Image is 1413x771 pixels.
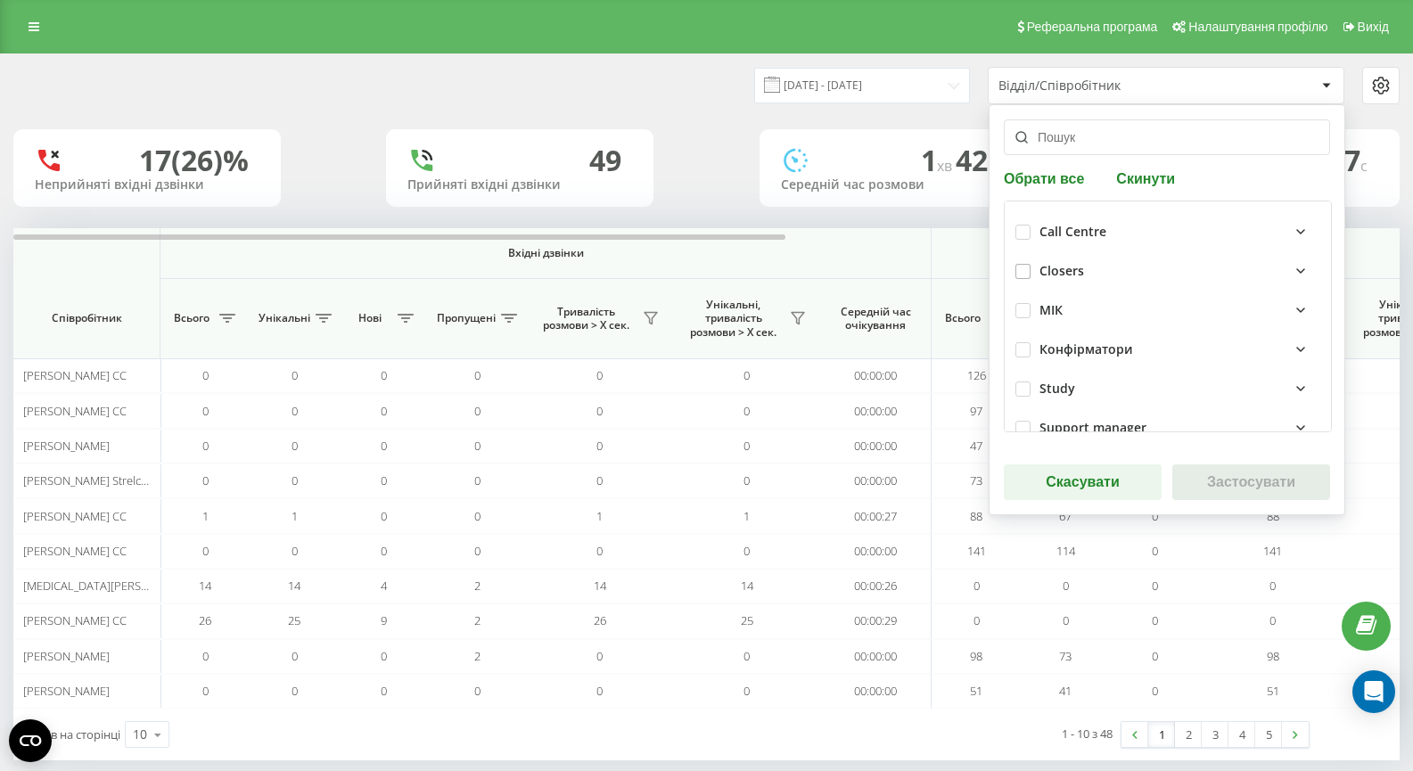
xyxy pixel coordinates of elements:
[288,578,300,594] span: 14
[202,403,209,419] span: 0
[596,367,603,383] span: 0
[202,683,209,699] span: 0
[596,683,603,699] span: 0
[202,438,209,454] span: 0
[381,403,387,419] span: 0
[820,603,932,638] td: 00:00:29
[1152,612,1158,628] span: 0
[596,543,603,559] span: 0
[474,508,481,524] span: 0
[381,508,387,524] span: 0
[292,543,298,559] span: 0
[474,648,481,664] span: 2
[474,472,481,488] span: 0
[589,144,621,177] div: 49
[834,305,917,332] span: Середній час очікування
[292,508,298,524] span: 1
[1039,303,1063,318] div: МІК
[743,403,750,419] span: 0
[743,438,750,454] span: 0
[596,508,603,524] span: 1
[1039,342,1133,357] div: Конфірматори
[973,578,980,594] span: 0
[1027,20,1158,34] span: Реферальна програма
[474,403,481,419] span: 0
[1269,578,1276,594] span: 0
[202,508,209,524] span: 1
[1148,722,1175,747] a: 1
[820,569,932,603] td: 00:00:26
[381,578,387,594] span: 4
[535,305,637,332] span: Тривалість розмови > Х сек.
[743,472,750,488] span: 0
[23,683,110,699] span: [PERSON_NAME]
[23,578,214,594] span: [MEDICAL_DATA][PERSON_NAME] CC
[474,438,481,454] span: 0
[970,403,982,419] span: 97
[956,141,995,179] span: 42
[970,508,982,524] span: 88
[1360,156,1368,176] span: c
[596,403,603,419] span: 0
[288,612,300,628] span: 25
[1175,722,1202,747] a: 2
[23,612,127,628] span: [PERSON_NAME] СС
[1039,264,1084,279] div: Closers
[1039,225,1106,240] div: Call Centre
[437,311,496,325] span: Пропущені
[970,472,982,488] span: 73
[202,367,209,383] span: 0
[1188,20,1327,34] span: Налаштування профілю
[820,358,932,393] td: 00:00:00
[594,612,606,628] span: 26
[1039,421,1146,436] div: Support manager
[743,683,750,699] span: 0
[1056,543,1075,559] span: 114
[998,78,1212,94] div: Відділ/Співробітник
[820,393,932,428] td: 00:00:00
[820,429,932,463] td: 00:00:00
[1152,543,1158,559] span: 0
[820,498,932,533] td: 00:00:27
[743,648,750,664] span: 0
[474,612,481,628] span: 2
[292,367,298,383] span: 0
[407,177,632,193] div: Прийняті вхідні дзвінки
[1004,169,1089,186] button: Обрати все
[23,403,127,419] span: [PERSON_NAME] CC
[1059,648,1072,664] span: 73
[741,578,753,594] span: 14
[1358,20,1389,34] span: Вихід
[743,508,750,524] span: 1
[1063,612,1069,628] span: 0
[820,463,932,498] td: 00:00:00
[1004,119,1330,155] input: Пошук
[1172,464,1330,500] button: Застосувати
[1269,612,1276,628] span: 0
[1039,381,1075,397] div: Study
[1111,169,1180,186] button: Скинути
[941,311,985,325] span: Всього
[1152,683,1158,699] span: 0
[1267,508,1279,524] span: 88
[1152,648,1158,664] span: 0
[259,311,310,325] span: Унікальні
[596,438,603,454] span: 0
[23,472,191,488] span: [PERSON_NAME] Strelchenko CC
[921,141,956,179] span: 1
[820,639,932,674] td: 00:00:00
[202,648,209,664] span: 0
[596,472,603,488] span: 0
[1152,508,1158,524] span: 0
[29,311,144,325] span: Співробітник
[474,543,481,559] span: 0
[292,403,298,419] span: 0
[133,726,147,743] div: 10
[292,472,298,488] span: 0
[23,367,127,383] span: [PERSON_NAME] CC
[594,578,606,594] span: 14
[1255,722,1282,747] a: 5
[381,438,387,454] span: 0
[1152,578,1158,594] span: 0
[292,648,298,664] span: 0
